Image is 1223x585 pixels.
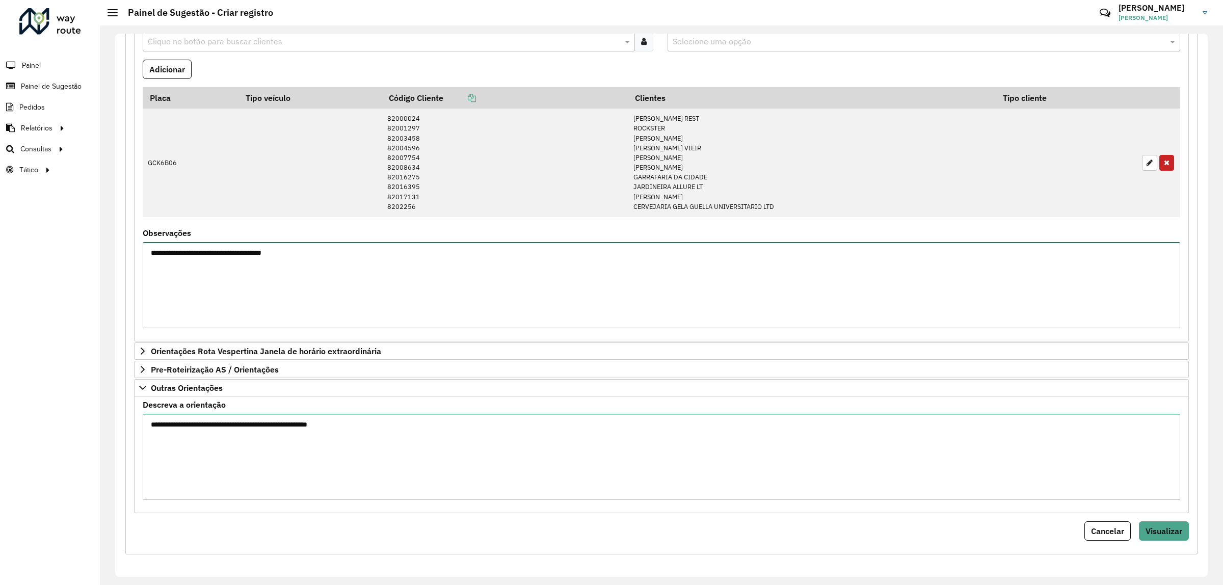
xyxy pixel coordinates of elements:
[1139,521,1189,541] button: Visualizar
[151,347,381,355] span: Orientações Rota Vespertina Janela de horário extraordinária
[996,87,1137,109] th: Tipo cliente
[1119,13,1195,22] span: [PERSON_NAME]
[20,144,51,154] span: Consultas
[143,109,239,217] td: GCK6B06
[382,109,628,217] td: 82000024 82001297 82003458 82004596 82007754 82008634 82016275 82016395 82017131 8202256
[239,87,382,109] th: Tipo veículo
[1094,2,1116,24] a: Contato Rápido
[19,102,45,113] span: Pedidos
[134,342,1189,360] a: Orientações Rota Vespertina Janela de horário extraordinária
[628,109,996,217] td: [PERSON_NAME] REST ROCKSTER [PERSON_NAME] [PERSON_NAME] VIEIR [PERSON_NAME] [PERSON_NAME] GARRAFA...
[143,398,226,411] label: Descreva a orientação
[628,87,996,109] th: Clientes
[118,7,273,18] h2: Painel de Sugestão - Criar registro
[1084,521,1131,541] button: Cancelar
[1091,526,1124,536] span: Cancelar
[143,60,192,79] button: Adicionar
[143,227,191,239] label: Observações
[151,365,279,374] span: Pre-Roteirização AS / Orientações
[1119,3,1195,13] h3: [PERSON_NAME]
[443,93,476,103] a: Copiar
[143,87,239,109] th: Placa
[21,123,52,134] span: Relatórios
[134,361,1189,378] a: Pre-Roteirização AS / Orientações
[22,60,41,71] span: Painel
[1146,526,1182,536] span: Visualizar
[19,165,38,175] span: Tático
[151,384,223,392] span: Outras Orientações
[382,87,628,109] th: Código Cliente
[134,396,1189,513] div: Outras Orientações
[134,379,1189,396] a: Outras Orientações
[21,81,82,92] span: Painel de Sugestão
